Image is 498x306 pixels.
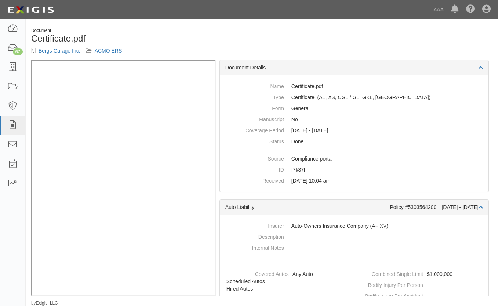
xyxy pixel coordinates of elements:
[225,81,284,90] dt: Name
[225,220,483,231] dd: Auto-Owners Insurance Company (A+ XV)
[13,48,23,55] div: 67
[225,164,483,175] dd: f7k37h
[31,28,257,34] div: Document
[6,3,56,17] img: logo-5460c22ac91f19d4615b14bd174203de0afe785f0fc80cf4dbbc73dc1793850b.png
[225,125,284,134] dt: Coverage Period
[225,114,483,125] dd: No
[225,164,284,173] dt: ID
[357,280,423,289] dt: Bodily Injury Per Person
[223,294,289,303] dt: Additional Insured
[220,60,488,75] div: Document Details
[225,125,483,136] dd: [DATE] - [DATE]
[225,220,284,230] dt: Insurer
[225,92,284,101] dt: Type
[225,231,284,241] dt: Description
[390,204,483,211] div: Policy #5303564200 [DATE] - [DATE]
[466,5,475,14] i: Help Center - Complianz
[225,103,483,114] dd: General
[225,204,390,211] div: Auto Liability
[225,81,483,92] dd: Certificate.pdf
[95,48,122,54] a: ACMO ERS
[223,269,351,294] dd: Any Auto, Scheduled Autos, Hired Autos
[225,136,284,145] dt: Status
[357,269,423,278] dt: Combined Single Limit
[223,269,289,278] dt: Covered Autos
[225,114,284,123] dt: Manuscript
[36,300,58,306] a: Exigis, LLC
[225,92,483,103] dd: Auto Liability Excess/Umbrella Liability Commercial General Liability / Garage Liability Garage K...
[31,34,257,43] h1: Certificate.pdf
[225,136,483,147] dd: Done
[430,2,447,17] a: AAA
[39,48,80,54] a: Bergs Garage Inc.
[225,153,284,162] dt: Source
[225,175,483,186] dd: [DATE] 10:04 am
[357,291,423,300] dt: Bodily Injury Per Accident
[225,242,284,252] dt: Internal Notes
[225,103,284,112] dt: Form
[225,175,284,184] dt: Received
[225,153,483,164] dd: Compliance portal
